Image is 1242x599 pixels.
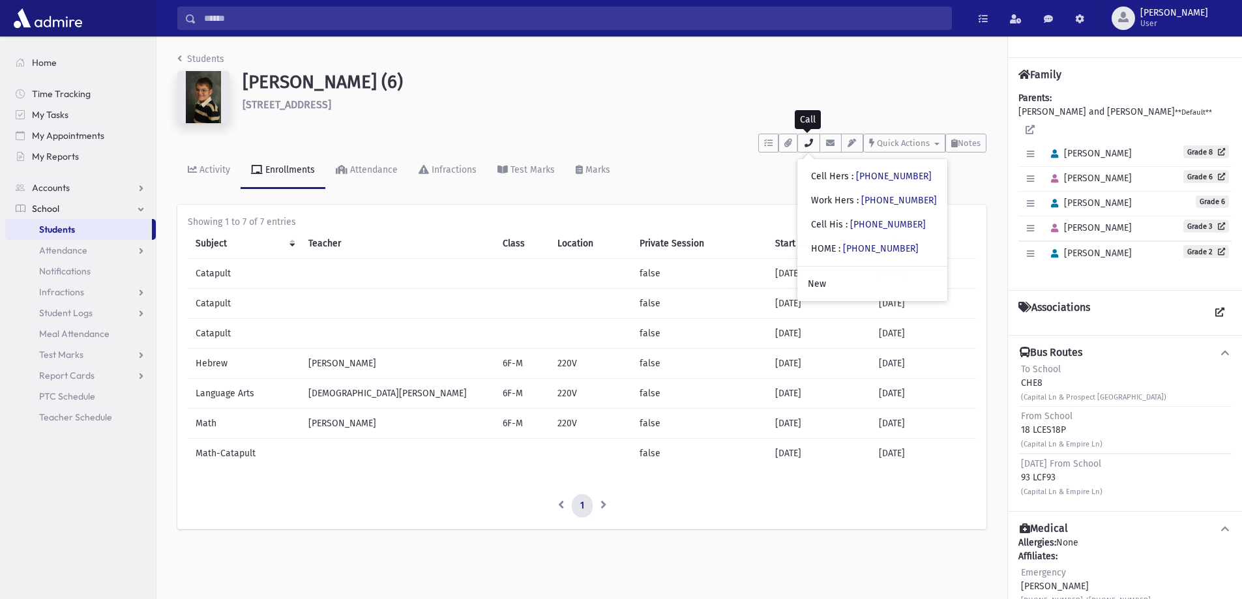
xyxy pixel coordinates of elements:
[188,319,301,349] td: Catapult
[863,134,945,153] button: Quick Actions
[1021,440,1102,448] small: (Capital Ln & Empire Ln)
[32,182,70,194] span: Accounts
[797,272,947,296] a: New
[177,53,224,65] a: Students
[1140,18,1208,29] span: User
[1208,301,1232,325] a: View all Associations
[5,52,156,73] a: Home
[767,229,872,259] th: Start Date
[811,218,926,231] div: Cell His
[850,219,926,230] a: [PHONE_NUMBER]
[871,319,976,349] td: [DATE]
[243,71,986,93] h1: [PERSON_NAME] (6)
[32,203,59,214] span: School
[856,171,932,182] a: [PHONE_NUMBER]
[5,386,156,407] a: PTC Schedule
[877,138,930,148] span: Quick Actions
[301,349,495,379] td: [PERSON_NAME]
[347,164,398,175] div: Attendance
[39,349,83,360] span: Test Marks
[39,370,95,381] span: Report Cards
[5,198,156,219] a: School
[5,104,156,125] a: My Tasks
[767,349,872,379] td: [DATE]
[1021,411,1072,422] span: From School
[811,242,919,256] div: HOME
[197,164,230,175] div: Activity
[188,409,301,439] td: Math
[1018,93,1052,104] b: Parents:
[39,244,87,256] span: Attendance
[32,88,91,100] span: Time Tracking
[1018,301,1090,325] h4: Associations
[1018,91,1232,280] div: [PERSON_NAME] and [PERSON_NAME]
[39,411,112,423] span: Teacher Schedule
[1018,346,1232,360] button: Bus Routes
[188,229,301,259] th: Subject
[5,177,156,198] a: Accounts
[5,146,156,167] a: My Reports
[5,302,156,323] a: Student Logs
[811,194,937,207] div: Work Hers
[871,349,976,379] td: [DATE]
[1045,248,1132,259] span: [PERSON_NAME]
[861,195,937,206] a: [PHONE_NUMBER]
[1021,393,1166,402] small: (Capital Ln & Prospect [GEOGRAPHIC_DATA])
[196,7,951,30] input: Search
[843,243,919,254] a: [PHONE_NUMBER]
[5,261,156,282] a: Notifications
[32,109,68,121] span: My Tasks
[838,243,840,254] span: :
[958,138,981,148] span: Notes
[177,153,241,189] a: Activity
[301,409,495,439] td: [PERSON_NAME]
[263,164,315,175] div: Enrollments
[767,289,872,319] td: [DATE]
[851,171,853,182] span: :
[767,319,872,349] td: [DATE]
[1183,245,1229,258] a: Grade 2
[188,215,976,229] div: Showing 1 to 7 of 7 entries
[767,259,872,289] td: [DATE]
[1021,362,1166,403] div: CHE8
[1183,220,1229,233] a: Grade 3
[871,409,976,439] td: [DATE]
[1045,148,1132,159] span: [PERSON_NAME]
[188,379,301,409] td: Language Arts
[1045,197,1132,209] span: [PERSON_NAME]
[188,439,301,469] td: Math-Catapult
[5,407,156,428] a: Teacher Schedule
[5,240,156,261] a: Attendance
[1021,567,1066,578] span: Emergency
[177,52,224,71] nav: breadcrumb
[1018,537,1056,548] b: Allergies:
[325,153,408,189] a: Attendance
[188,259,301,289] td: Catapult
[301,379,495,409] td: [DEMOGRAPHIC_DATA][PERSON_NAME]
[811,169,932,183] div: Cell Hers
[1018,68,1061,81] h4: Family
[1020,522,1068,536] h4: Medical
[39,328,110,340] span: Meal Attendance
[39,265,91,277] span: Notifications
[871,289,976,319] td: [DATE]
[632,349,767,379] td: false
[871,439,976,469] td: [DATE]
[795,110,821,129] div: Call
[572,494,593,518] a: 1
[1045,173,1132,184] span: [PERSON_NAME]
[5,344,156,365] a: Test Marks
[1021,458,1101,469] span: [DATE] From School
[243,98,986,111] h6: [STREET_ADDRESS]
[5,219,152,240] a: Students
[1021,488,1102,496] small: (Capital Ln & Empire Ln)
[583,164,610,175] div: Marks
[5,125,156,146] a: My Appointments
[565,153,621,189] a: Marks
[1021,457,1102,498] div: 93 LCF93
[5,323,156,344] a: Meal Attendance
[846,219,848,230] span: :
[5,83,156,104] a: Time Tracking
[1183,170,1229,183] a: Grade 6
[508,164,555,175] div: Test Marks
